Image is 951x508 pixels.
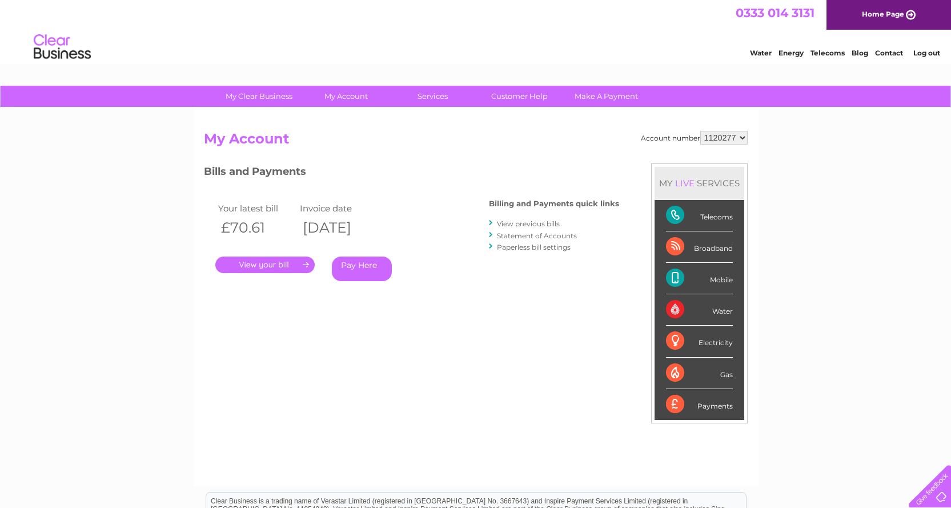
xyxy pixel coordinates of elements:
[332,257,392,281] a: Pay Here
[673,178,697,189] div: LIVE
[666,326,733,357] div: Electricity
[472,86,567,107] a: Customer Help
[852,49,868,57] a: Blog
[736,6,814,20] a: 0333 014 3131
[497,231,577,240] a: Statement of Accounts
[497,219,560,228] a: View previous bills
[666,358,733,389] div: Gas
[666,263,733,294] div: Mobile
[297,216,379,239] th: [DATE]
[297,201,379,216] td: Invoice date
[386,86,480,107] a: Services
[215,257,315,273] a: .
[655,167,744,199] div: MY SERVICES
[666,200,733,231] div: Telecoms
[641,131,748,145] div: Account number
[497,243,571,251] a: Paperless bill settings
[779,49,804,57] a: Energy
[666,231,733,263] div: Broadband
[875,49,903,57] a: Contact
[215,201,298,216] td: Your latest bill
[215,216,298,239] th: £70.61
[204,131,748,153] h2: My Account
[810,49,845,57] a: Telecoms
[666,294,733,326] div: Water
[750,49,772,57] a: Water
[33,30,91,65] img: logo.png
[666,389,733,420] div: Payments
[212,86,306,107] a: My Clear Business
[206,6,746,55] div: Clear Business is a trading name of Verastar Limited (registered in [GEOGRAPHIC_DATA] No. 3667643...
[913,49,940,57] a: Log out
[559,86,653,107] a: Make A Payment
[204,163,619,183] h3: Bills and Payments
[299,86,393,107] a: My Account
[489,199,619,208] h4: Billing and Payments quick links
